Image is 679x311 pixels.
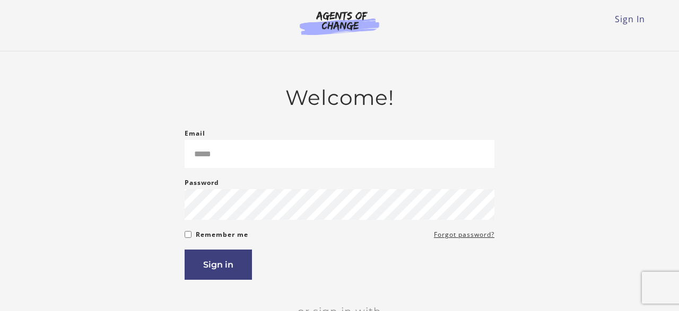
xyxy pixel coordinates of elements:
a: Sign In [615,13,645,25]
label: Email [185,127,205,140]
h2: Welcome! [185,85,494,110]
img: Agents of Change Logo [289,11,390,35]
button: Sign in [185,250,252,280]
a: Forgot password? [434,228,494,241]
label: Password [185,176,219,189]
label: Remember me [196,228,248,241]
